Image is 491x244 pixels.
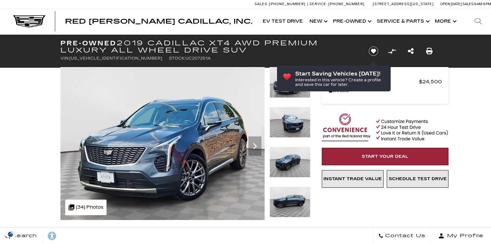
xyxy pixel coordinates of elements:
[69,56,162,61] span: [US_VEHICLE_IDENTIFICATION_NUMBER]
[60,56,69,61] span: VIN:
[270,107,310,138] img: Used 2019 SHADOW METALLIC Cadillac AWD Premium Luxury image 2
[248,136,261,156] div: Next
[384,231,425,240] span: Contact Us
[328,77,442,86] a: Red [PERSON_NAME] $24,500
[373,8,432,34] a: Service & Parts
[307,2,366,6] a: Service: [PHONE_NUMBER]
[270,147,310,178] img: Used 2019 SHADOW METALLIC Cadillac AWD Premium Luxury image 3
[474,2,491,6] span: 9 AM-6 PM
[65,18,252,25] a: Red [PERSON_NAME] Cadillac, Inc.
[462,2,474,6] span: Sales:
[322,170,384,188] a: Instant Trade Value
[419,77,442,86] span: $24,500
[309,2,327,6] span: Service:
[330,8,373,34] a: Pre-Owned
[432,8,459,34] button: More
[387,170,448,188] a: Schedule Test Drive
[270,187,310,217] img: Used 2019 SHADOW METALLIC Cadillac AWD Premium Luxury image 4
[259,8,306,34] a: EV Test Drive
[60,67,265,220] img: Used 2019 SHADOW METALLIC Cadillac AWD Premium Luxury image 1
[3,231,18,238] img: Opt-Out Icon
[328,2,365,6] span: [PHONE_NUMBER]
[255,2,307,6] a: Sales: [PHONE_NUMBER]
[13,15,45,28] img: Cadillac Dark Logo with Cadillac White Text
[60,39,117,47] strong: Pre-Owned
[60,40,358,54] h1: 2019 Cadillac XT4 AWD Premium Luxury All Wheel Drive SUV
[387,46,397,56] button: Compare Vehicle
[169,56,185,61] span: Stock:
[65,200,107,215] div: (34) Photos
[389,176,447,181] span: Schedule Test Drive
[270,67,310,98] img: Used 2019 SHADOW METALLIC Cadillac AWD Premium Luxury image 1
[185,56,211,61] span: UC207251A
[445,231,484,240] span: My Profile
[373,2,434,6] a: [STREET_ADDRESS][US_STATE]
[373,228,431,244] a: Contact Us
[328,77,419,86] span: Red [PERSON_NAME]
[426,47,433,56] a: Print this Pre-Owned 2019 Cadillac XT4 AWD Premium Luxury All Wheel Drive SUV
[3,231,18,238] section: Click to Open Cookie Consent Modal
[440,2,462,6] span: Open [DATE]
[306,8,330,34] a: New
[366,46,381,56] button: Save vehicle
[362,154,409,159] span: Start Your Deal
[328,86,442,95] a: Details
[10,231,37,240] span: Search
[269,2,306,6] span: [PHONE_NUMBER]
[255,2,268,6] span: Sales:
[408,47,414,56] a: Share this Pre-Owned 2019 Cadillac XT4 AWD Premium Luxury All Wheel Drive SUV
[323,176,382,181] span: Instant Trade Value
[322,148,448,165] a: Start Your Deal
[431,228,491,244] button: Open user profile menu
